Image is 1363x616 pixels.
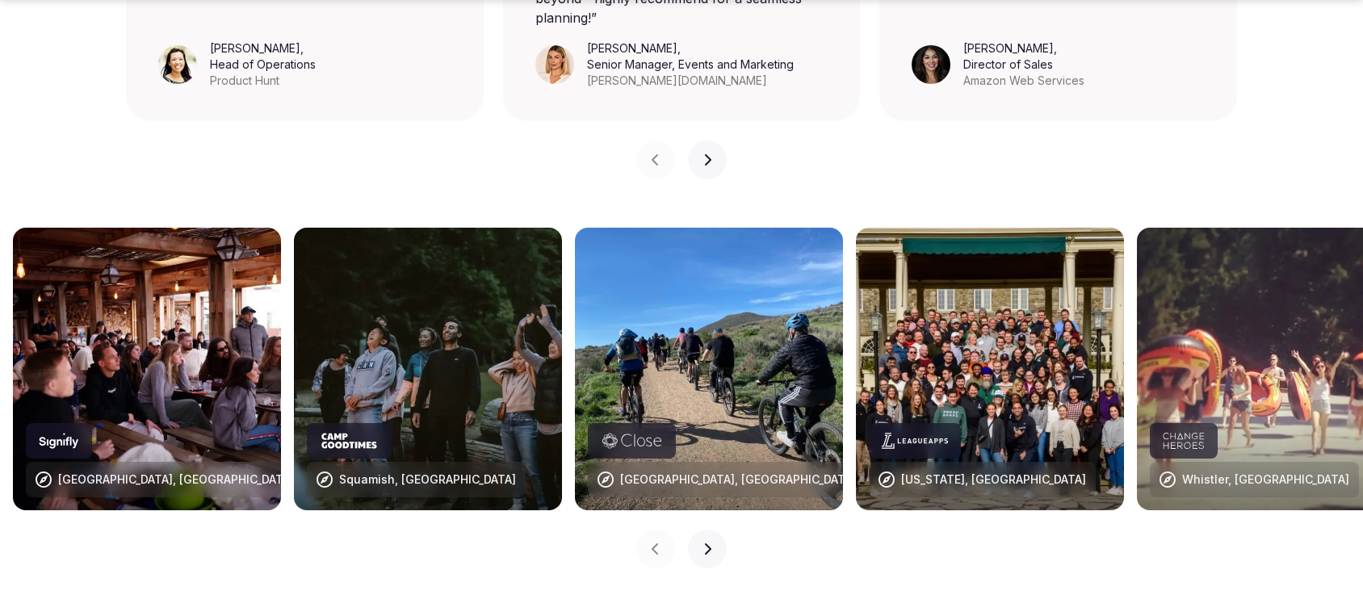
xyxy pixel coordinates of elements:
[963,41,1054,55] cite: [PERSON_NAME]
[158,45,197,84] img: Leeann Trang
[210,41,300,55] cite: [PERSON_NAME]
[620,471,856,488] div: [GEOGRAPHIC_DATA], [GEOGRAPHIC_DATA]
[39,433,79,449] svg: Signify company logo
[1182,471,1349,488] div: Whistler, [GEOGRAPHIC_DATA]
[58,471,294,488] div: [GEOGRAPHIC_DATA], [GEOGRAPHIC_DATA]
[963,40,1084,89] figcaption: ,
[882,433,948,449] svg: LeagueApps company logo
[13,228,281,510] img: Alentejo, Portugal
[587,40,794,89] figcaption: ,
[575,228,843,510] img: Lombardy, Italy
[856,228,1124,510] img: New York, USA
[339,471,516,488] div: Squamish, [GEOGRAPHIC_DATA]
[294,228,562,510] img: Squamish, Canada
[210,73,316,89] div: Product Hunt
[587,41,677,55] cite: [PERSON_NAME]
[963,57,1084,73] div: Director of Sales
[587,73,794,89] div: [PERSON_NAME][DOMAIN_NAME]
[535,45,574,84] img: Triana Jewell-Lujan
[912,45,950,84] img: Sonia Singh
[901,471,1086,488] div: [US_STATE], [GEOGRAPHIC_DATA]
[587,57,794,73] div: Senior Manager, Events and Marketing
[210,57,316,73] div: Head of Operations
[963,73,1084,89] div: Amazon Web Services
[210,40,316,89] figcaption: ,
